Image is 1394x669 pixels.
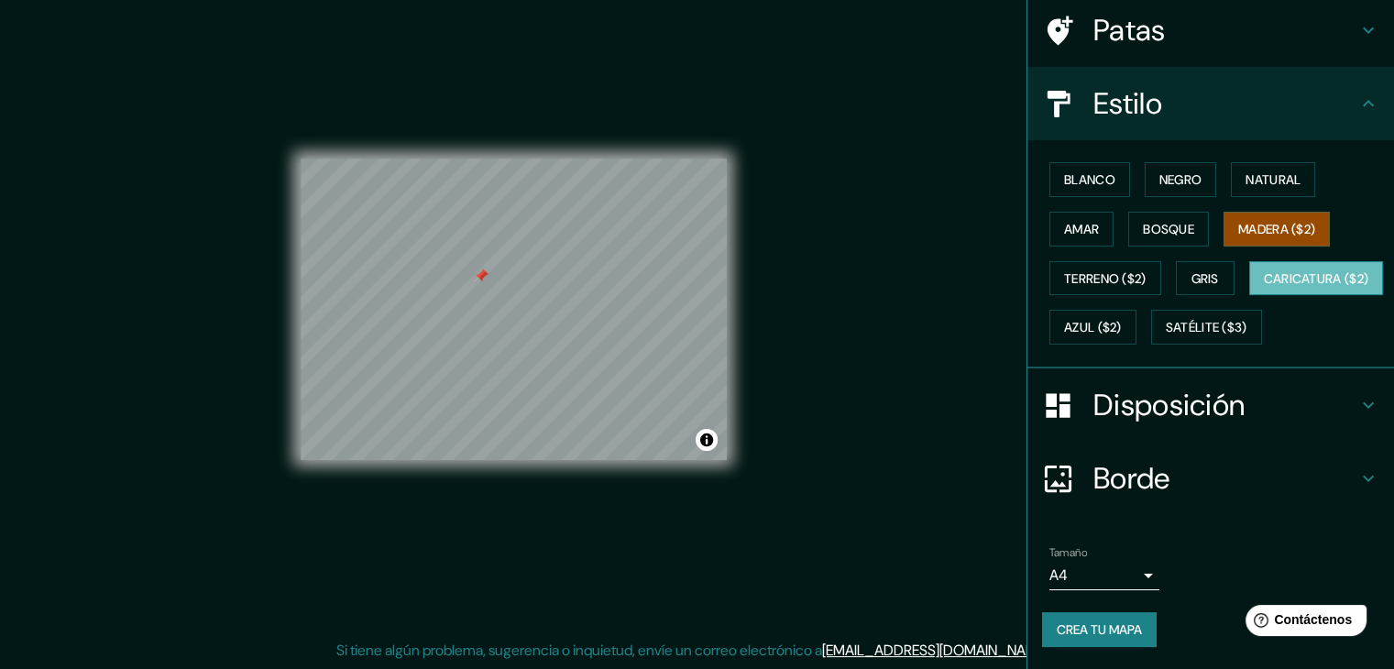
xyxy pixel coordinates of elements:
[1049,310,1136,345] button: Azul ($2)
[336,641,822,660] font: Si tiene algún problema, sugerencia o inquietud, envíe un correo electrónico a
[696,429,718,451] button: Activar o desactivar atribución
[1049,545,1087,560] font: Tamaño
[1166,320,1247,336] font: Satélite ($3)
[1145,162,1217,197] button: Negro
[1093,386,1245,424] font: Disposición
[1057,621,1142,638] font: Crea tu mapa
[1224,212,1330,247] button: Madera ($2)
[301,159,727,460] canvas: Mapa
[1042,612,1157,647] button: Crea tu mapa
[1246,171,1301,188] font: Natural
[1231,162,1315,197] button: Natural
[1264,270,1369,287] font: Caricatura ($2)
[1151,310,1262,345] button: Satélite ($3)
[1064,270,1147,287] font: Terreno ($2)
[1049,561,1159,590] div: A4
[1191,270,1219,287] font: Gris
[1027,67,1394,140] div: Estilo
[1049,565,1068,585] font: A4
[1143,221,1194,237] font: Bosque
[1093,11,1166,49] font: Patas
[1027,368,1394,442] div: Disposición
[1093,84,1162,123] font: Estilo
[1231,598,1374,649] iframe: Lanzador de widgets de ayuda
[1027,442,1394,515] div: Borde
[1049,162,1130,197] button: Blanco
[822,641,1048,660] a: [EMAIL_ADDRESS][DOMAIN_NAME]
[1176,261,1235,296] button: Gris
[1049,212,1114,247] button: Amar
[1159,171,1202,188] font: Negro
[1128,212,1209,247] button: Bosque
[1093,459,1170,498] font: Borde
[1064,171,1115,188] font: Blanco
[1064,320,1122,336] font: Azul ($2)
[1238,221,1315,237] font: Madera ($2)
[1249,261,1384,296] button: Caricatura ($2)
[1049,261,1161,296] button: Terreno ($2)
[1064,221,1099,237] font: Amar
